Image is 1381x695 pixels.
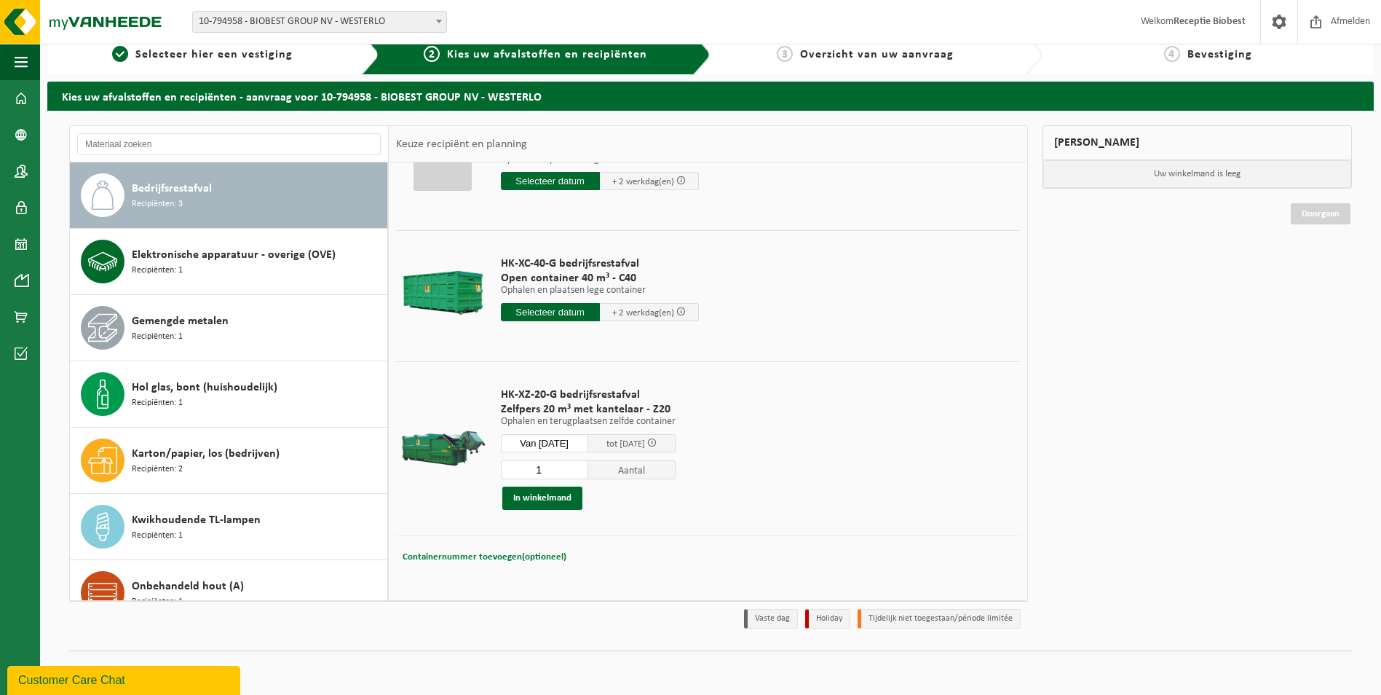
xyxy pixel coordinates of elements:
[132,445,280,463] span: Karton/papier, los (bedrijven)
[805,609,850,629] li: Holiday
[112,46,128,62] span: 1
[1164,46,1180,62] span: 4
[1174,16,1246,27] strong: Receptie Biobest
[70,428,388,494] button: Karton/papier, los (bedrijven) Recipiënten: 2
[132,396,183,410] span: Recipiënten: 1
[70,361,388,428] button: Hol glas, bont (huishoudelijk) Recipiënten: 1
[132,313,229,330] span: Gemengde metalen
[501,402,676,417] span: Zelfpers 20 m³ met kantelaar - Z20
[501,172,600,190] input: Selecteer datum
[858,609,1021,629] li: Tijdelijk niet toegestaan/période limitée
[501,388,676,402] span: HK-XZ-20-G bedrijfsrestafval
[606,439,645,449] span: tot [DATE]
[70,229,388,295] button: Elektronische apparatuur - overige (OVE) Recipiënten: 1
[70,295,388,361] button: Gemengde metalen Recipiënten: 1
[132,529,183,543] span: Recipiënten: 1
[7,663,243,695] iframe: chat widget
[401,547,568,568] button: Containernummer toevoegen(optioneel)
[447,49,647,60] span: Kies uw afvalstoffen en recipiënten
[501,417,676,427] p: Ophalen en terugplaatsen zelfde container
[389,126,534,162] div: Keuze recipiënt en planning
[501,434,588,452] input: Selecteer datum
[77,133,381,155] input: Materiaal zoeken
[1042,125,1353,160] div: [PERSON_NAME]
[612,308,674,318] span: + 2 werkdag(en)
[501,303,600,321] input: Selecteer datum
[612,177,674,186] span: + 2 werkdag(en)
[1291,203,1350,224] a: Doorgaan
[1187,49,1252,60] span: Bevestiging
[132,330,183,344] span: Recipiënten: 1
[132,463,183,476] span: Recipiënten: 2
[193,12,446,32] span: 10-794958 - BIOBEST GROUP NV - WESTERLO
[135,49,293,60] span: Selecteer hier een vestiging
[502,487,582,510] button: In winkelmand
[501,256,699,271] span: HK-XC-40-G bedrijfsrestafval
[132,379,277,396] span: Hol glas, bont (huishoudelijk)
[47,82,1374,110] h2: Kies uw afvalstoffen en recipiënten - aanvraag voor 10-794958 - BIOBEST GROUP NV - WESTERLO
[132,595,183,609] span: Recipiënten: 1
[70,162,388,229] button: Bedrijfsrestafval Recipiënten: 3
[70,560,388,627] button: Onbehandeld hout (A) Recipiënten: 1
[1043,160,1352,188] p: Uw winkelmand is leeg
[744,609,798,629] li: Vaste dag
[800,49,954,60] span: Overzicht van uw aanvraag
[70,494,388,560] button: Kwikhoudende TL-lampen Recipiënten: 1
[777,46,793,62] span: 3
[192,11,447,33] span: 10-794958 - BIOBEST GROUP NV - WESTERLO
[403,552,566,562] span: Containernummer toevoegen(optioneel)
[132,511,261,529] span: Kwikhoudende TL-lampen
[132,180,212,197] span: Bedrijfsrestafval
[132,246,336,264] span: Elektronische apparatuur - overige (OVE)
[501,286,699,296] p: Ophalen en plaatsen lege container
[132,578,244,595] span: Onbehandeld hout (A)
[132,197,183,211] span: Recipiënten: 3
[55,46,350,63] a: 1Selecteer hier een vestiging
[501,271,699,286] span: Open container 40 m³ - C40
[424,46,440,62] span: 2
[132,264,183,278] span: Recipiënten: 1
[588,460,676,479] span: Aantal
